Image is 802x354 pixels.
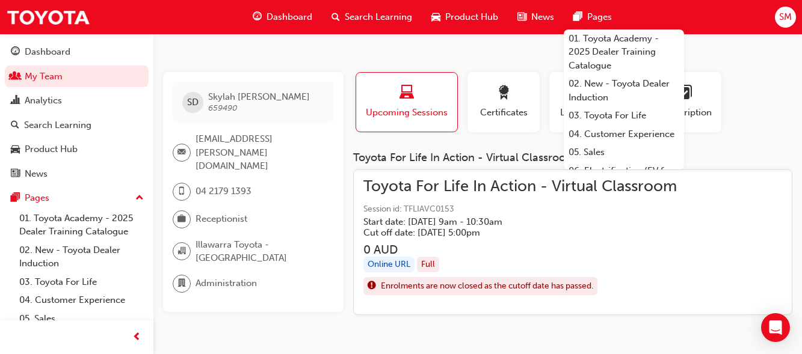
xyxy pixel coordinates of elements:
a: guage-iconDashboard [243,5,322,29]
span: pages-icon [11,193,20,204]
span: Dashboard [267,10,312,24]
a: news-iconNews [508,5,564,29]
span: mobile-icon [177,184,186,200]
div: Pages [25,191,49,205]
a: 05. Sales [14,310,149,328]
a: Search Learning [5,114,149,136]
a: 04. Customer Experience [564,125,684,144]
span: email-icon [177,145,186,160]
a: 04. Customer Experience [14,291,149,310]
a: Toyota For Life In Action - Virtual ClassroomSession id: TFLIAVC0153Start date: [DATE] 9am - 10:3... [363,180,782,305]
a: Dashboard [5,41,149,63]
button: DashboardMy TeamAnalyticsSearch LearningProduct HubNews [5,38,149,187]
span: laptop-icon [399,85,414,102]
button: Subscription [649,72,721,132]
span: SD [187,96,199,109]
span: Product Hub [445,10,498,24]
span: chart-icon [11,96,20,106]
a: News [5,163,149,185]
a: Product Hub [5,138,149,160]
span: Upcoming Sessions [365,106,448,120]
span: exclaim-icon [368,278,376,294]
span: pages-icon [573,10,582,25]
span: organisation-icon [177,243,186,259]
span: Pages [587,10,612,24]
span: people-icon [11,72,20,82]
div: Toyota For Life In Action - Virtual Classroom [353,151,792,165]
a: Analytics [5,90,149,112]
button: Pages [5,187,149,209]
span: car-icon [11,144,20,155]
span: 04 2179 1393 [196,185,251,198]
span: department-icon [177,276,186,291]
span: guage-icon [11,47,20,58]
span: Administration [196,276,257,290]
span: up-icon [135,191,144,206]
div: News [25,167,48,181]
a: car-iconProduct Hub [422,5,508,29]
span: search-icon [11,120,19,131]
span: Toyota For Life In Action - Virtual Classroom [363,180,677,194]
h5: Start date: [DATE] 9am - 10:30am [363,216,658,227]
span: news-icon [11,169,20,180]
span: SM [779,10,792,24]
span: 659490 [208,103,238,113]
span: Illawarra Toyota - [GEOGRAPHIC_DATA] [196,238,324,265]
span: [EMAIL_ADDRESS][PERSON_NAME][DOMAIN_NAME] [196,132,324,173]
a: pages-iconPages [564,5,622,29]
button: SM [775,7,796,28]
span: Receptionist [196,212,247,226]
span: prev-icon [132,330,141,345]
span: car-icon [431,10,440,25]
a: 02. New - Toyota Dealer Induction [564,75,684,106]
div: Open Intercom Messenger [761,313,790,342]
span: news-icon [517,10,526,25]
a: 06. Electrification (EV & Hybrid) [564,162,684,194]
div: Dashboard [25,45,70,59]
a: 02. New - Toyota Dealer Induction [14,241,149,273]
a: 03. Toyota For Life [564,106,684,125]
div: Full [417,257,439,273]
div: Product Hub [25,142,78,156]
span: learningplan-icon [678,85,692,102]
a: 01. Toyota Academy - 2025 Dealer Training Catalogue [14,209,149,241]
span: News [531,10,554,24]
button: Learning History [549,72,640,132]
a: 01. Toyota Academy - 2025 Dealer Training Catalogue [564,29,684,75]
span: award-icon [496,85,511,102]
span: Session id: TFLIAVC0153 [363,203,677,216]
a: search-iconSearch Learning [322,5,422,29]
div: Analytics [25,94,62,108]
div: Search Learning [24,118,91,132]
a: My Team [5,66,149,88]
span: search-icon [332,10,340,25]
div: Online URL [363,257,415,273]
button: Upcoming Sessions [356,72,458,132]
a: 05. Sales [564,143,684,162]
span: Search Learning [345,10,412,24]
span: Learning History [558,106,631,120]
h3: 0 AUD [363,243,677,257]
span: Enrolments are now closed as the cutoff date has passed. [381,279,593,293]
span: briefcase-icon [177,212,186,227]
span: Skylah [PERSON_NAME] [208,91,310,102]
img: Trak [6,4,90,31]
span: guage-icon [253,10,262,25]
button: Certificates [467,72,540,132]
a: 03. Toyota For Life [14,273,149,291]
span: Certificates [477,106,531,120]
h5: Cut off date: [DATE] 5:00pm [363,227,658,238]
span: Subscription [658,106,712,120]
